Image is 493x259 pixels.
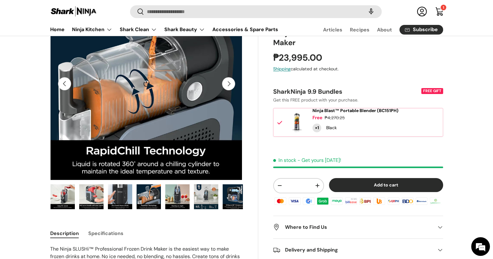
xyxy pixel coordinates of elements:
img: bpi [358,196,372,206]
img: visa [288,196,301,206]
h2: Delivery and Shipping [273,246,433,254]
a: Ninja Blast™ Portable Blender (BC151PH) [312,108,399,113]
summary: Shark Beauty [161,23,209,36]
h2: Where to Find Us [273,224,433,231]
img: qrph [386,196,400,206]
button: Description [50,226,79,240]
span: We're online! [36,78,86,141]
img: Ninja SLUSHi™ Professional Frozen Drink Maker [194,184,218,209]
img: Ninja SLUSHi™ Professional Frozen Drink Maker [51,184,75,209]
a: Shipping [273,66,291,72]
div: ₱4,270.25 [325,115,345,121]
span: Subscribe [413,27,438,32]
summary: Shark Clean [116,23,161,36]
summary: Where to Find Us [273,216,443,238]
strong: ₱23,995.00 [273,52,324,64]
summary: Ninja Kitchen [68,23,116,36]
img: master [273,196,287,206]
textarea: Type your message and hit 'Enter' [3,170,119,192]
img: metrobank [415,196,428,206]
div: Quantity [312,124,321,132]
a: Articles [323,24,342,36]
div: FREE GIFT [421,88,443,94]
img: Ninja SLUSHi™ Professional Frozen Drink Maker [165,184,190,209]
a: Accessories & Spare Parts [212,23,278,35]
div: Chat with us now [32,35,105,43]
img: billease [344,196,358,206]
img: gcash [302,196,316,206]
span: Get this FREE product with your purchase. [273,97,358,103]
div: Black [326,125,337,131]
img: Ninja SLUSHi™ Professional Frozen Drink Maker [137,184,161,209]
a: Home [50,23,65,35]
img: maya [330,196,344,206]
img: grabpay [316,196,330,206]
img: Ninja SLUSHi™ Professional Frozen Drink Maker [108,184,132,209]
a: Subscribe [399,25,443,35]
p: - Get yours [DATE]! [297,157,341,163]
img: Ninja SLUSHi™ Professional Frozen Drink Maker [223,184,247,209]
img: bdo [401,196,414,206]
span: In stock [273,157,296,163]
a: Recipes [350,24,370,36]
img: ubp [372,196,386,206]
div: Free [312,115,322,121]
h1: Ninja SLUSHi™ Professional Frozen Drink Maker [273,28,443,47]
nav: Secondary [308,23,443,36]
speech-search-button: Search by voice [361,5,381,19]
span: 1 [443,6,444,10]
img: Shark Ninja Philippines [50,6,97,18]
button: Specifications [88,226,123,240]
button: Add to cart [329,178,443,192]
div: calculated at checkout. [273,66,443,73]
nav: Primary [50,23,278,36]
img: Ninja SLUSHi™ Professional Frozen Drink Maker [79,184,104,209]
a: About [377,24,392,36]
div: Minimize live chat window [102,3,117,18]
img: landbank [429,196,442,206]
div: SharkNinja 9.9 Bundles [273,87,420,96]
